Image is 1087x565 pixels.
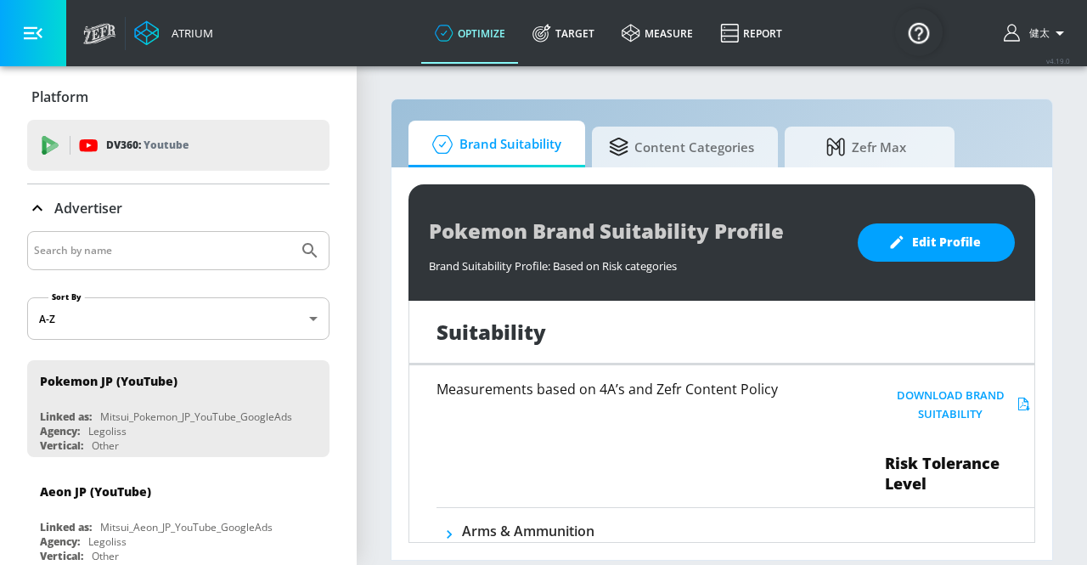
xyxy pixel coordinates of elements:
h6: Arms & Ammunition [462,522,859,540]
div: Mitsui_Aeon_JP_YouTube_GoogleAds [100,520,273,534]
a: Report [707,3,796,64]
span: Risk Tolerance Level [885,453,1034,494]
div: Atrium [165,25,213,41]
div: Agency: [40,534,80,549]
a: measure [608,3,707,64]
span: login as: kenta.kurishima@mbk-digital.co.jp [1022,26,1050,41]
div: A-Z [27,297,329,340]
button: Edit Profile [858,223,1015,262]
p: Advertiser [54,199,122,218]
div: Pokemon JP (YouTube) [40,373,177,389]
h1: Suitability [436,318,546,346]
div: Other [92,549,119,563]
p: Youtube [144,136,189,154]
a: optimize [421,3,519,64]
div: Advertiser [27,184,329,232]
button: 健太 [1004,23,1070,43]
div: Aeon JP (YouTube) [40,483,151,500]
div: Linked as: [40,520,92,534]
div: Platform [27,73,329,121]
input: Search by name [34,240,291,262]
span: Edit Profile [892,232,981,253]
div: DV360: Youtube [27,120,329,171]
a: Target [519,3,608,64]
div: Vertical: [40,549,83,563]
p: Platform [31,88,88,106]
div: Mitsui_Pokemon_JP_YouTube_GoogleAds [100,410,292,424]
div: Vertical: [40,438,83,453]
div: Legoliss [88,424,127,438]
span: Content Categories [609,127,754,167]
p: DV360: [106,136,189,155]
div: Other [92,438,119,453]
div: Brand Suitability Profile: Based on Risk categories [429,250,841,274]
span: v 4.19.0 [1046,56,1070,65]
h6: Measurements based on 4A’s and Zefr Content Policy [436,382,835,396]
div: Linked as: [40,410,92,424]
div: Pokemon JP (YouTube)Linked as:Mitsui_Pokemon_JP_YouTube_GoogleAdsAgency:LegolissVertical:Other [27,360,329,457]
div: Agency: [40,424,80,438]
button: Download Brand Suitability [885,382,1034,428]
span: Brand Suitability [425,124,561,165]
span: Zefr Max [802,127,931,167]
div: Legoliss [88,534,127,549]
a: Atrium [134,20,213,46]
label: Sort By [48,291,85,302]
button: Open Resource Center [895,8,943,56]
